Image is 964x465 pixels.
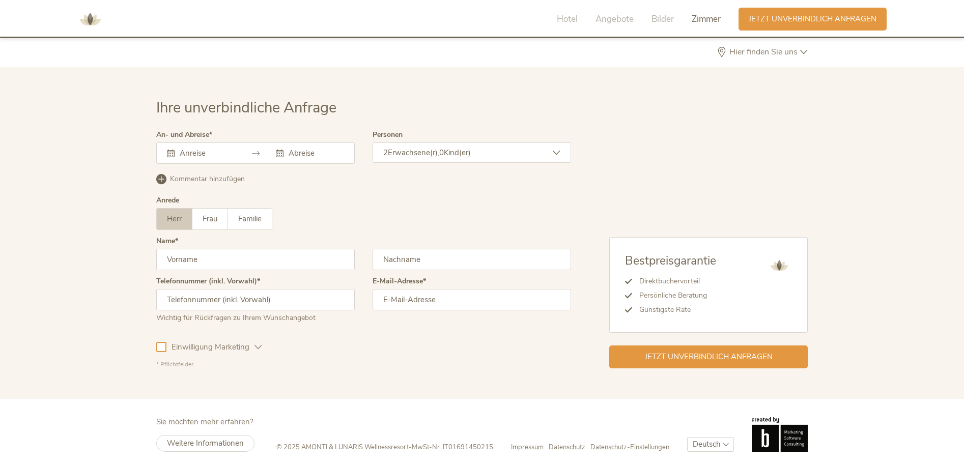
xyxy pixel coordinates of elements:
input: Abreise [286,148,344,158]
input: Vorname [156,249,355,270]
a: Datenschutz-Einstellungen [590,443,669,452]
a: Datenschutz [549,443,590,452]
label: E-Mail-Adresse [373,278,426,285]
label: Personen [373,131,403,138]
span: Kind(er) [444,148,471,158]
span: Erwachsene(r), [388,148,439,158]
label: Telefonnummer (inkl. Vorwahl) [156,278,260,285]
img: Brandnamic GmbH | Leading Hospitality Solutions [752,417,808,452]
span: MwSt-Nr. IT01691450215 [412,443,493,452]
span: Jetzt unverbindlich anfragen [645,352,773,362]
span: Weitere Informationen [167,438,244,448]
div: * Pflichtfelder [156,360,571,369]
span: Hotel [557,13,578,25]
input: Anreise [177,148,235,158]
span: Einwilligung Marketing [166,342,254,353]
div: Wichtig für Rückfragen zu Ihrem Wunschangebot [156,310,355,323]
input: Nachname [373,249,571,270]
a: Weitere Informationen [156,435,254,452]
span: Herr [167,214,182,224]
span: © 2025 AMONTI & LUNARIS Wellnessresort [276,443,409,452]
span: Familie [238,214,262,224]
span: Frau [203,214,217,224]
li: Günstigste Rate [632,303,716,317]
span: Angebote [596,13,634,25]
a: AMONTI & LUNARIS Wellnessresort [75,15,105,22]
span: Zimmer [692,13,721,25]
span: 0 [439,148,444,158]
a: Impressum [511,443,549,452]
span: Sie möchten mehr erfahren? [156,417,253,427]
span: Impressum [511,443,544,452]
li: Persönliche Beratung [632,288,716,303]
span: Hier finden Sie uns [727,48,800,56]
span: Bestpreisgarantie [625,253,716,269]
span: Bilder [651,13,674,25]
span: Kommentar hinzufügen [170,174,245,184]
li: Direktbuchervorteil [632,274,716,288]
span: - [409,443,412,452]
input: Telefonnummer (inkl. Vorwahl) [156,289,355,310]
img: AMONTI & LUNARIS Wellnessresort [75,4,105,35]
div: Anrede [156,197,179,204]
span: Datenschutz [549,443,585,452]
span: Jetzt unverbindlich anfragen [749,14,876,24]
input: E-Mail-Adresse [373,289,571,310]
label: An- und Abreise [156,131,212,138]
label: Name [156,238,178,245]
span: 2 [383,148,388,158]
span: Ihre unverbindliche Anfrage [156,98,336,118]
img: AMONTI & LUNARIS Wellnessresort [767,253,792,278]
